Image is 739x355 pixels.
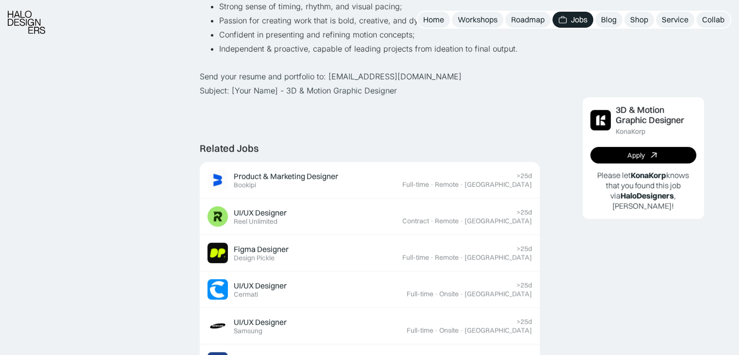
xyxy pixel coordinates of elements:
[200,308,540,344] a: Job ImageUI/UX DesignerSamsung>25dFull-time·Onsite·[GEOGRAPHIC_DATA]
[620,191,674,200] b: HaloDesigners
[417,12,450,28] a: Home
[234,217,277,226] div: Reel Unlimited
[407,290,433,298] div: Full-time
[452,12,503,28] a: Workshops
[430,253,434,262] div: ·
[234,171,338,181] div: Product & Marketing Designer
[464,217,532,225] div: [GEOGRAPHIC_DATA]
[590,110,611,130] img: Job Image
[407,326,433,335] div: Full-time
[234,244,289,254] div: Figma Designer
[430,180,434,189] div: ·
[516,281,532,289] div: >25d
[696,12,730,28] a: Collab
[458,15,498,25] div: Workshops
[516,208,532,216] div: >25d
[571,15,587,25] div: Jobs
[219,28,540,42] li: Confident in presenting and refining motion concepts;
[616,127,645,136] div: KonaKorp
[624,12,654,28] a: Shop
[464,290,532,298] div: [GEOGRAPHIC_DATA]
[402,217,429,225] div: Contract
[464,180,532,189] div: [GEOGRAPHIC_DATA]
[207,170,228,190] img: Job Image
[464,253,532,262] div: [GEOGRAPHIC_DATA]
[402,180,429,189] div: Full-time
[516,318,532,326] div: >25d
[439,290,459,298] div: Onsite
[402,253,429,262] div: Full-time
[423,15,444,25] div: Home
[207,243,228,263] img: Job Image
[200,70,540,98] p: Send your resume and portfolio to: [EMAIL_ADDRESS][DOMAIN_NAME] Subject: [Your Name] - 3D & Motio...
[207,206,228,227] img: Job Image
[552,12,593,28] a: Jobs
[460,253,464,262] div: ·
[219,42,540,56] li: Independent & proactive, capable of leading projects from ideation to final output.
[200,98,540,112] p: ‍
[200,142,258,154] div: Related Jobs
[434,326,438,335] div: ·
[200,271,540,308] a: Job ImageUI/UX DesignerCermati>25dFull-time·Onsite·[GEOGRAPHIC_DATA]
[234,181,256,189] div: Bookipi
[590,170,696,211] p: Please let knows that you found this job via , [PERSON_NAME]!
[662,15,688,25] div: Service
[702,15,724,25] div: Collab
[200,198,540,235] a: Job ImageUI/UX DesignerReel Unlimited>25dContract·Remote·[GEOGRAPHIC_DATA]
[435,217,459,225] div: Remote
[630,15,648,25] div: Shop
[234,208,287,218] div: UI/UX Designer
[200,55,540,70] p: ‍
[590,147,696,163] a: Apply
[434,290,438,298] div: ·
[601,15,617,25] div: Blog
[505,12,550,28] a: Roadmap
[631,170,666,180] b: KonaKorp
[460,290,464,298] div: ·
[200,235,540,271] a: Job ImageFigma DesignerDesign Pickle>25dFull-time·Remote·[GEOGRAPHIC_DATA]
[511,15,545,25] div: Roadmap
[595,12,622,28] a: Blog
[460,326,464,335] div: ·
[439,326,459,335] div: Onsite
[435,180,459,189] div: Remote
[430,217,434,225] div: ·
[435,253,459,262] div: Remote
[200,162,540,198] a: Job ImageProduct & Marketing DesignerBookipi>25dFull-time·Remote·[GEOGRAPHIC_DATA]
[460,217,464,225] div: ·
[516,245,532,253] div: >25d
[234,317,287,327] div: UI/UX Designer
[234,281,287,291] div: UI/UX Designer
[656,12,694,28] a: Service
[516,172,532,180] div: >25d
[207,279,228,300] img: Job Image
[627,151,645,160] div: Apply
[460,180,464,189] div: ·
[464,326,532,335] div: [GEOGRAPHIC_DATA]
[207,316,228,336] img: Job Image
[234,327,262,335] div: Samsung
[219,14,540,28] li: Passion for creating work that is bold, creative, and dynamic;
[616,105,696,125] div: 3D & Motion Graphic Designer
[234,254,275,262] div: Design Pickle
[234,290,258,299] div: Cermati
